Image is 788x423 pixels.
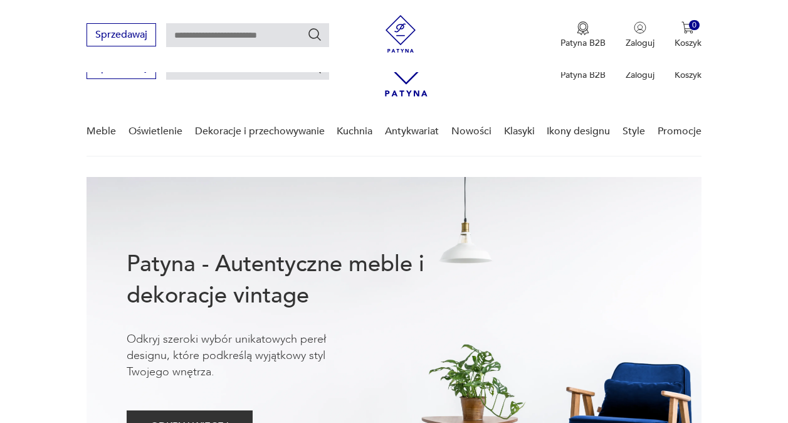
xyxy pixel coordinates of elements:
img: Ikona medalu [577,21,589,35]
a: Nowości [451,107,491,156]
p: Zaloguj [626,37,654,49]
h1: Patyna - Autentyczne meble i dekoracje vintage [127,249,458,311]
button: Szukaj [307,27,322,42]
a: Klasyki [504,107,535,156]
p: Odkryj szeroki wybór unikatowych pereł designu, które podkreślą wyjątkowy styl Twojego wnętrza. [127,331,365,380]
button: 0Koszyk [675,21,701,49]
img: Patyna - sklep z meblami i dekoracjami vintage [382,15,419,53]
button: Sprzedawaj [87,23,156,46]
button: Zaloguj [626,21,654,49]
div: 0 [689,20,700,31]
a: Kuchnia [337,107,372,156]
a: Sprzedawaj [87,64,156,73]
a: Sprzedawaj [87,31,156,40]
a: Dekoracje i przechowywanie [195,107,325,156]
p: Koszyk [675,69,701,81]
a: Oświetlenie [129,107,182,156]
img: Ikonka użytkownika [634,21,646,34]
p: Patyna B2B [560,37,606,49]
img: Ikona koszyka [681,21,694,34]
a: Ikona medaluPatyna B2B [560,21,606,49]
p: Zaloguj [626,69,654,81]
a: Promocje [658,107,701,156]
p: Koszyk [675,37,701,49]
p: Patyna B2B [560,69,606,81]
a: Antykwariat [385,107,439,156]
a: Style [623,107,645,156]
button: Patyna B2B [560,21,606,49]
a: Ikony designu [547,107,610,156]
a: Meble [87,107,116,156]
